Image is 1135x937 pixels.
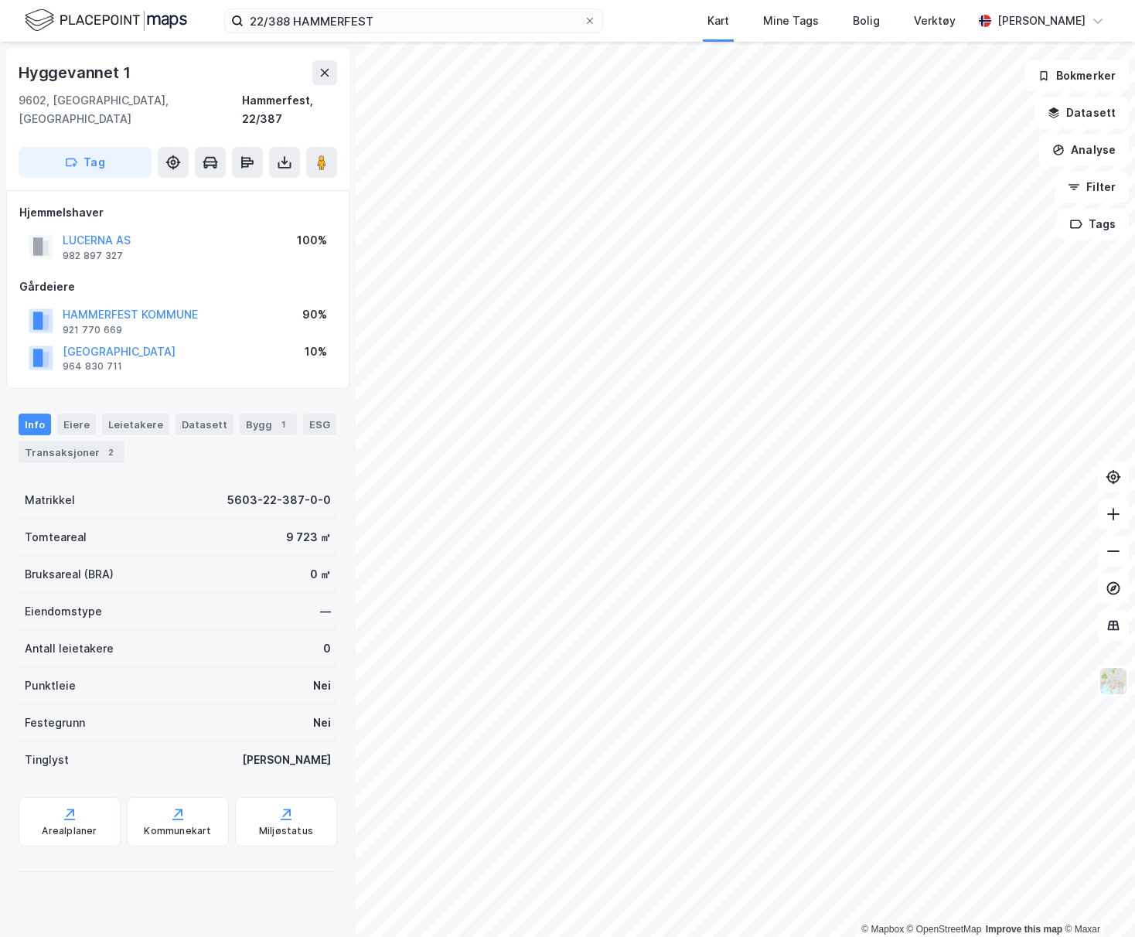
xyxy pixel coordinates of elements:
[1034,97,1129,128] button: Datasett
[63,324,122,336] div: 921 770 669
[853,12,880,30] div: Bolig
[1055,172,1129,203] button: Filter
[19,414,51,435] div: Info
[144,825,211,837] div: Kommunekart
[1039,135,1129,165] button: Analyse
[63,360,122,373] div: 964 830 711
[25,528,87,547] div: Tomteareal
[861,924,904,935] a: Mapbox
[313,676,331,695] div: Nei
[227,491,331,509] div: 5603-22-387-0-0
[25,565,114,584] div: Bruksareal (BRA)
[323,639,331,658] div: 0
[240,414,297,435] div: Bygg
[19,278,336,296] div: Gårdeiere
[19,441,124,463] div: Transaksjoner
[102,414,169,435] div: Leietakere
[176,414,233,435] div: Datasett
[286,528,331,547] div: 9 723 ㎡
[707,12,729,30] div: Kart
[63,250,123,262] div: 982 897 327
[275,417,291,432] div: 1
[25,714,85,732] div: Festegrunn
[907,924,982,935] a: OpenStreetMap
[310,565,331,584] div: 0 ㎡
[297,231,327,250] div: 100%
[19,147,152,178] button: Tag
[242,91,337,128] div: Hammerfest, 22/387
[305,342,327,361] div: 10%
[19,60,133,85] div: Hyggevannet 1
[997,12,1086,30] div: [PERSON_NAME]
[1057,209,1129,240] button: Tags
[25,639,114,658] div: Antall leietakere
[25,7,187,34] img: logo.f888ab2527a4732fd821a326f86c7f29.svg
[1099,666,1128,696] img: Z
[25,602,102,621] div: Eiendomstype
[302,305,327,324] div: 90%
[320,602,331,621] div: —
[986,924,1062,935] a: Improve this map
[259,825,313,837] div: Miljøstatus
[303,414,336,435] div: ESG
[25,676,76,695] div: Punktleie
[57,414,96,435] div: Eiere
[25,751,69,769] div: Tinglyst
[1058,863,1135,937] iframe: Chat Widget
[42,825,97,837] div: Arealplaner
[242,751,331,769] div: [PERSON_NAME]
[1024,60,1129,91] button: Bokmerker
[914,12,956,30] div: Verktøy
[19,203,336,222] div: Hjemmelshaver
[25,491,75,509] div: Matrikkel
[19,91,242,128] div: 9602, [GEOGRAPHIC_DATA], [GEOGRAPHIC_DATA]
[103,445,118,460] div: 2
[244,9,584,32] input: Søk på adresse, matrikkel, gårdeiere, leietakere eller personer
[763,12,819,30] div: Mine Tags
[313,714,331,732] div: Nei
